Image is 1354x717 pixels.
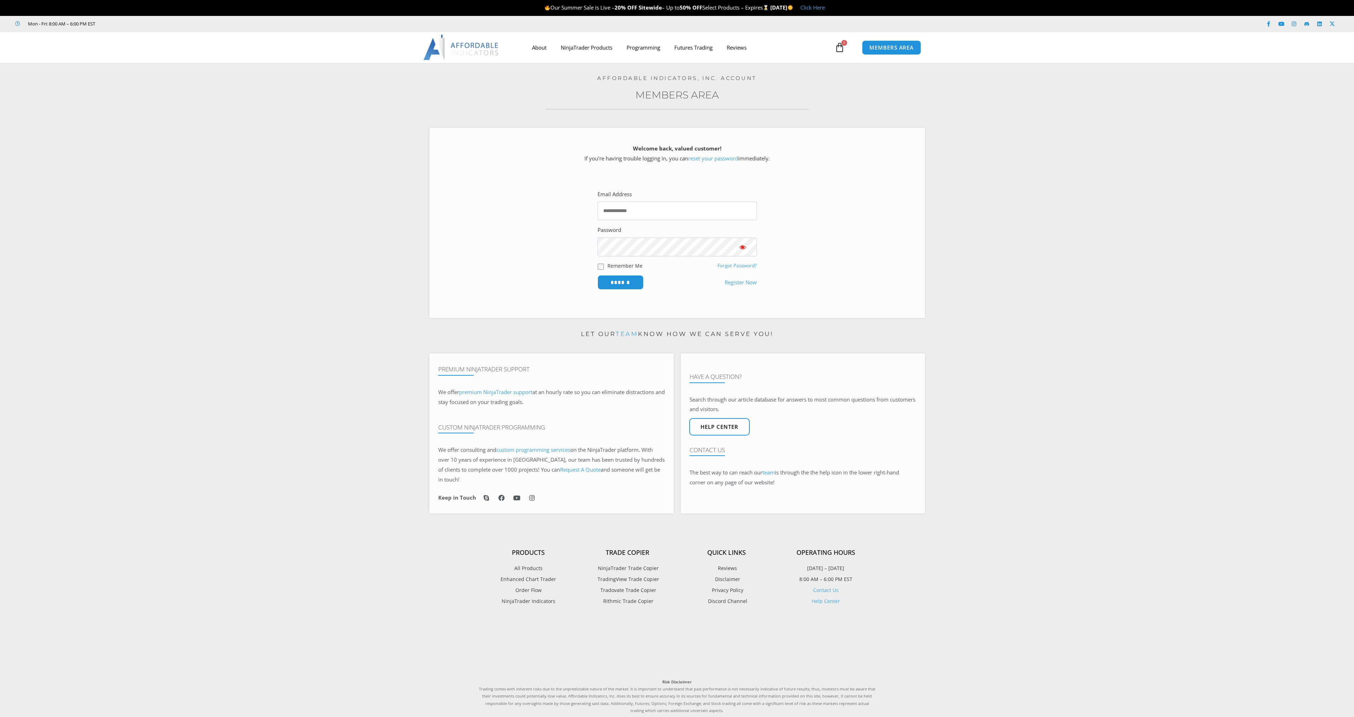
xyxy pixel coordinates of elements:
span: Privacy Policy [710,586,743,595]
span: Reviews [716,564,737,573]
p: Search through our article database for answers to most common questions from customers and visit... [690,395,916,415]
a: NinjaTrader Trade Copier [578,564,677,573]
p: Trading comes with inherent risks due to the unpredictable nature of the market. It is important ... [479,678,875,715]
span: TradingView Trade Copier [596,575,659,584]
a: 0 [824,37,855,58]
a: premium NinjaTrader support [459,388,532,396]
strong: 50% OFF [680,4,702,11]
a: custom programming services [496,446,570,453]
a: team [762,469,775,476]
h4: Have A Question? [690,373,916,380]
img: LogoAI | Affordable Indicators – NinjaTrader [423,35,499,60]
a: Enhanced Chart Trader [479,575,578,584]
strong: Risk Disclaimer [662,679,692,684]
a: Tradovate Trade Copier [578,586,677,595]
a: Affordable Indicators, Inc. Account [597,75,757,81]
a: Help Center [812,598,840,604]
p: 8:00 AM – 6:00 PM EST [776,575,875,584]
img: 🔥 [545,5,550,10]
span: at an hourly rate so you can eliminate distractions and stay focused on your trading goals. [438,388,665,405]
span: Mon - Fri: 8:00 AM – 6:00 PM EST [26,19,95,28]
p: [DATE] – [DATE] [776,564,875,573]
a: Help center [689,418,750,436]
a: Rithmic Trade Copier [578,597,677,606]
a: Order Flow [479,586,578,595]
button: Show password [729,238,757,256]
span: NinjaTrader Indicators [502,597,555,606]
strong: Welcome back, valued customer! [633,145,721,152]
span: Discord Channel [706,597,747,606]
img: ⌛ [763,5,769,10]
a: All Products [479,564,578,573]
span: All Products [514,564,543,573]
span: on the NinjaTrader platform. With over 10 years of experience in [GEOGRAPHIC_DATA], our team has ... [438,446,665,483]
a: Discord Channel [677,597,776,606]
h6: Keep in Touch [438,494,476,501]
h4: Operating Hours [776,549,875,557]
h4: Premium NinjaTrader Support [438,366,665,373]
a: Reviews [720,39,754,56]
span: Enhanced Chart Trader [501,575,556,584]
span: Tradovate Trade Copier [599,586,656,595]
label: Remember Me [607,262,642,269]
strong: 20% OFF [615,4,637,11]
a: team [616,330,638,337]
p: The best way to can reach our is through the the help icon in the lower right-hand corner on any ... [690,468,916,488]
h4: Quick Links [677,549,776,557]
a: NinjaTrader Products [554,39,619,56]
a: TradingView Trade Copier [578,575,677,584]
span: Help center [701,424,738,429]
a: Members Area [635,89,719,101]
strong: [DATE] [770,4,793,11]
a: reset your password [688,155,738,162]
h4: Products [479,549,578,557]
h4: Custom NinjaTrader Programming [438,424,665,431]
iframe: Customer reviews powered by Trustpilot [105,20,211,27]
span: MEMBERS AREA [869,45,914,50]
a: Click Here [800,4,825,11]
span: We offer consulting and [438,446,570,453]
a: About [525,39,554,56]
label: Email Address [598,189,632,199]
h4: Trade Copier [578,549,677,557]
span: We offer [438,388,459,396]
h4: Contact Us [690,446,916,454]
p: If you’re having trouble logging in, you can immediately. [442,144,913,164]
a: Disclaimer [677,575,776,584]
a: MEMBERS AREA [862,40,921,55]
nav: Menu [525,39,833,56]
a: Reviews [677,564,776,573]
span: Disclaimer [713,575,740,584]
label: Password [598,225,621,235]
a: Contact Us [813,587,839,593]
span: NinjaTrader Trade Copier [596,564,659,573]
a: Forgot Password? [718,262,757,269]
a: Programming [619,39,667,56]
a: Request A Quote [560,466,601,473]
span: Rithmic Trade Copier [601,597,653,606]
a: Register Now [725,278,757,288]
p: Let our know how we can serve you! [429,329,925,340]
span: Order Flow [515,586,542,595]
img: 🌞 [788,5,793,10]
a: Privacy Policy [677,586,776,595]
span: Our Summer Sale is Live – – Up to Select Products – Expires [544,4,770,11]
a: NinjaTrader Indicators [479,597,578,606]
span: 0 [841,40,847,46]
a: Futures Trading [667,39,720,56]
strong: Sitewide [639,4,662,11]
iframe: Customer reviews powered by Trustpilot [479,622,875,671]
